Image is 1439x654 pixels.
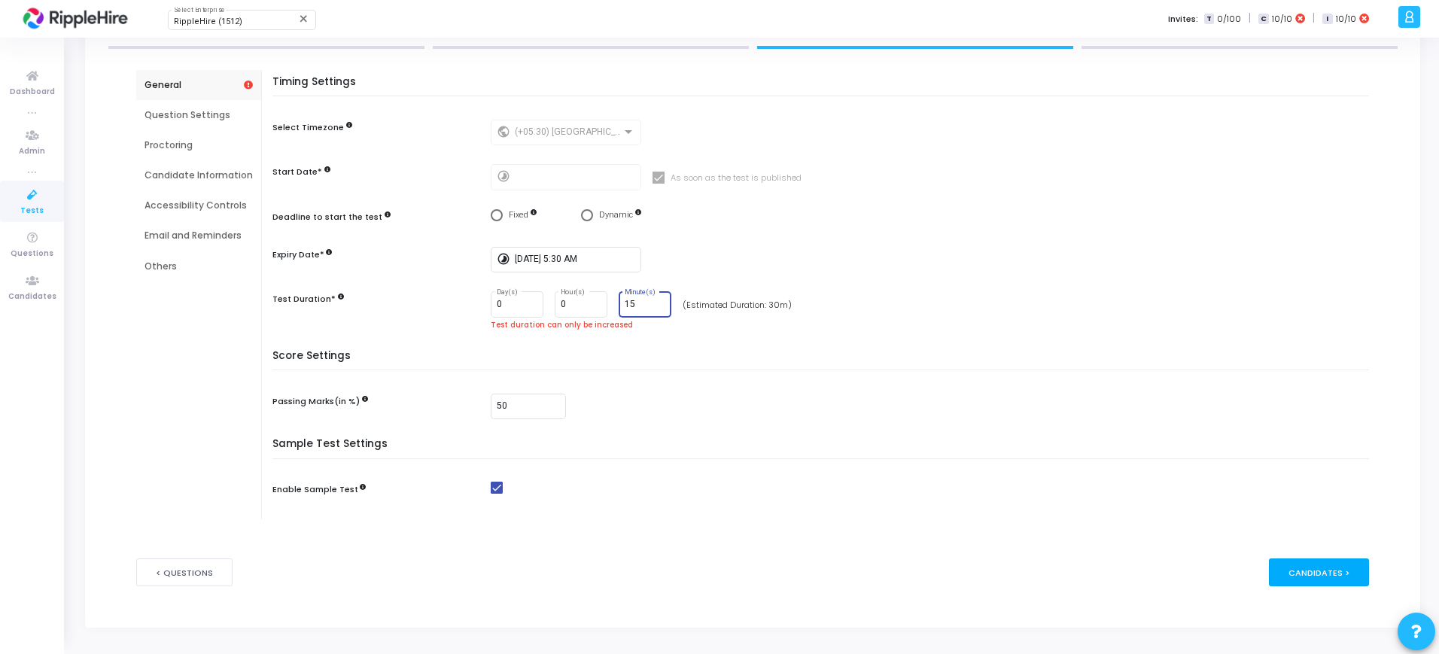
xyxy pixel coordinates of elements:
div: Test duration can only be increased [491,320,1377,331]
label: Expiry Date* [272,248,332,261]
span: Tests [20,205,44,217]
div: Email and Reminders [145,229,253,242]
span: As soon as the test is published [671,169,802,187]
span: C [1258,14,1268,25]
div: General [145,78,253,92]
span: 10/10 [1272,13,1292,26]
span: (+05:30) [GEOGRAPHIC_DATA]/[GEOGRAPHIC_DATA] [515,126,732,137]
span: T [1204,14,1214,25]
div: Others [145,260,253,273]
label: Enable Sample Test [272,483,366,496]
h5: Timing Settings [272,76,1377,97]
div: Accessibility Controls [145,199,253,212]
div: Question Settings [145,108,253,122]
label: Test Duration* [272,293,336,306]
span: I [1322,14,1332,25]
mat-radio-group: Select confirmation [491,209,641,222]
span: Admin [19,145,45,158]
div: Candidates > [1269,558,1369,586]
span: Candidates [8,290,56,303]
img: logo [19,4,132,34]
mat-icon: Clear [298,13,310,25]
label: Start Date* [272,166,322,178]
span: RippleHire (1512) [174,17,242,26]
label: Select Timezone [272,121,344,134]
span: 10/10 [1336,13,1356,26]
div: (Estimated Duration: 30m) [683,299,792,312]
mat-icon: timelapse [497,251,515,269]
mat-icon: public [497,124,515,142]
span: Dynamic [599,210,633,220]
span: 0/100 [1217,13,1241,26]
label: Deadline to start the test [272,211,382,224]
span: | [1249,11,1251,26]
button: < Questions [136,558,233,586]
mat-icon: timelapse [497,169,515,187]
span: 2 [433,18,443,41]
h5: Score Settings [272,350,1377,371]
span: Questions [11,248,53,260]
span: 3 [757,18,767,41]
span: 4 [1082,18,1093,41]
label: Passing Marks(in %) [272,395,360,408]
span: Fixed [509,210,528,220]
div: Proctoring [145,138,253,152]
label: Invites: [1168,13,1198,26]
h5: Sample Test Settings [272,438,1377,459]
span: Dashboard [10,86,55,99]
div: Candidate Information [145,169,253,182]
span: 1 [108,18,114,41]
span: | [1313,11,1315,26]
